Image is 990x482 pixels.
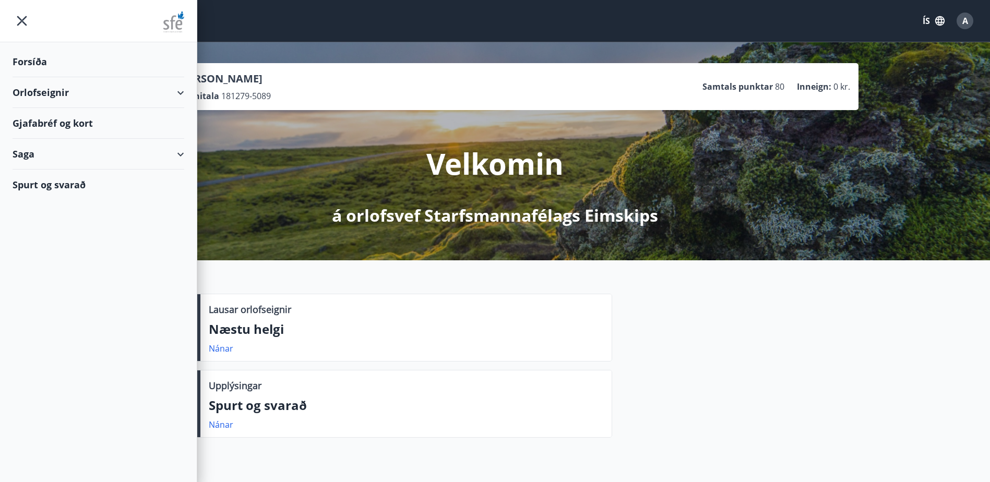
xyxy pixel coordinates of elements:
[13,46,184,77] div: Forsíða
[209,379,261,392] p: Upplýsingar
[332,204,658,227] p: á orlofsvef Starfsmannafélags Eimskips
[426,143,564,183] p: Velkomin
[13,77,184,108] div: Orlofseignir
[209,419,233,430] a: Nánar
[178,71,271,86] p: [PERSON_NAME]
[178,90,219,102] p: Kennitala
[13,139,184,170] div: Saga
[797,81,831,92] p: Inneign :
[775,81,784,92] span: 80
[833,81,850,92] span: 0 kr.
[13,11,31,30] button: menu
[962,15,968,27] span: A
[163,11,184,32] img: union_logo
[702,81,773,92] p: Samtals punktar
[952,8,977,33] button: A
[13,108,184,139] div: Gjafabréf og kort
[221,90,271,102] span: 181279-5089
[917,11,950,30] button: ÍS
[209,396,603,414] p: Spurt og svarað
[13,170,184,200] div: Spurt og svarað
[209,320,603,338] p: Næstu helgi
[209,343,233,354] a: Nánar
[209,303,291,316] p: Lausar orlofseignir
